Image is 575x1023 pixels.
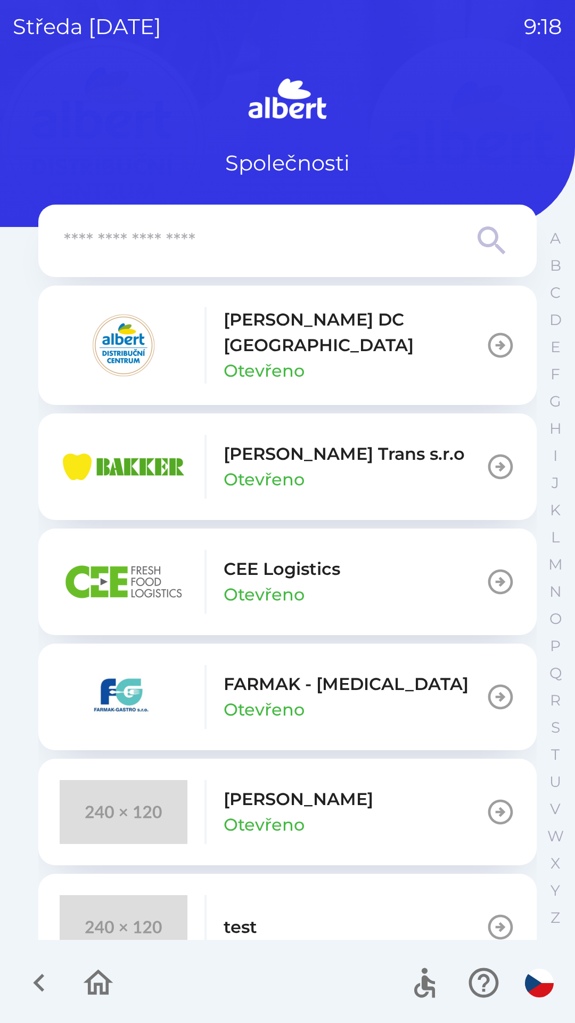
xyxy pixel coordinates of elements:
p: [PERSON_NAME] [224,786,373,812]
img: 5ee10d7b-21a5-4c2b-ad2f-5ef9e4226557.png [60,665,187,729]
p: Otevřeno [224,358,305,384]
p: C [550,283,561,302]
button: B [542,252,569,279]
p: L [551,528,560,547]
p: Otevřeno [224,812,305,838]
p: E [551,338,561,356]
button: U [542,768,569,795]
p: [PERSON_NAME] DC [GEOGRAPHIC_DATA] [224,307,486,358]
button: W [542,823,569,850]
button: C [542,279,569,306]
button: N [542,578,569,605]
p: Otevřeno [224,697,305,722]
p: R [550,691,561,710]
p: Y [551,881,560,900]
p: H [549,419,562,438]
button: V [542,795,569,823]
p: U [549,773,561,791]
p: test [224,914,257,940]
p: Společnosti [225,147,350,179]
button: H [542,415,569,442]
p: K [550,501,561,519]
button: J [542,469,569,497]
button: O [542,605,569,632]
p: X [551,854,560,873]
p: B [550,256,561,275]
p: Q [549,664,562,683]
p: J [552,474,559,492]
button: S [542,714,569,741]
p: D [549,311,562,329]
p: Otevřeno [224,467,305,492]
p: M [548,555,563,574]
p: N [549,582,562,601]
button: T [542,741,569,768]
img: cs flag [525,969,554,997]
p: Otevřeno [224,582,305,607]
p: Z [551,908,560,927]
button: D [542,306,569,334]
button: M [542,551,569,578]
p: W [547,827,564,846]
button: [PERSON_NAME] Trans s.r.oOtevřeno [38,413,537,520]
button: test [38,874,537,980]
button: Q [542,660,569,687]
button: Y [542,877,569,904]
button: CEE LogisticsOtevřeno [38,529,537,635]
p: FARMAK - [MEDICAL_DATA] [224,671,469,697]
img: Logo [38,75,537,126]
button: G [542,388,569,415]
button: R [542,687,569,714]
button: I [542,442,569,469]
p: 9:18 [524,11,562,43]
p: O [549,610,562,628]
button: K [542,497,569,524]
img: 240x120 [60,895,187,959]
p: V [550,800,561,818]
p: G [549,392,561,411]
img: ba8847e2-07ef-438b-a6f1-28de549c3032.png [60,550,187,614]
button: FARMAK - [MEDICAL_DATA]Otevřeno [38,644,537,750]
p: P [550,637,561,655]
button: F [542,361,569,388]
p: F [551,365,560,384]
p: [PERSON_NAME] Trans s.r.o [224,441,465,467]
button: E [542,334,569,361]
button: P [542,632,569,660]
button: L [542,524,569,551]
p: středa [DATE] [13,11,161,43]
button: [PERSON_NAME] DC [GEOGRAPHIC_DATA]Otevřeno [38,286,537,405]
p: CEE Logistics [224,556,340,582]
img: 240x120 [60,780,187,844]
button: A [542,225,569,252]
button: [PERSON_NAME]Otevřeno [38,759,537,865]
p: A [550,229,561,248]
button: Z [542,904,569,931]
button: X [542,850,569,877]
p: T [551,745,560,764]
p: I [553,446,557,465]
img: 092fc4fe-19c8-4166-ad20-d7efd4551fba.png [60,313,187,377]
p: S [551,718,560,737]
img: eba99837-dbda-48f3-8a63-9647f5990611.png [60,435,187,499]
